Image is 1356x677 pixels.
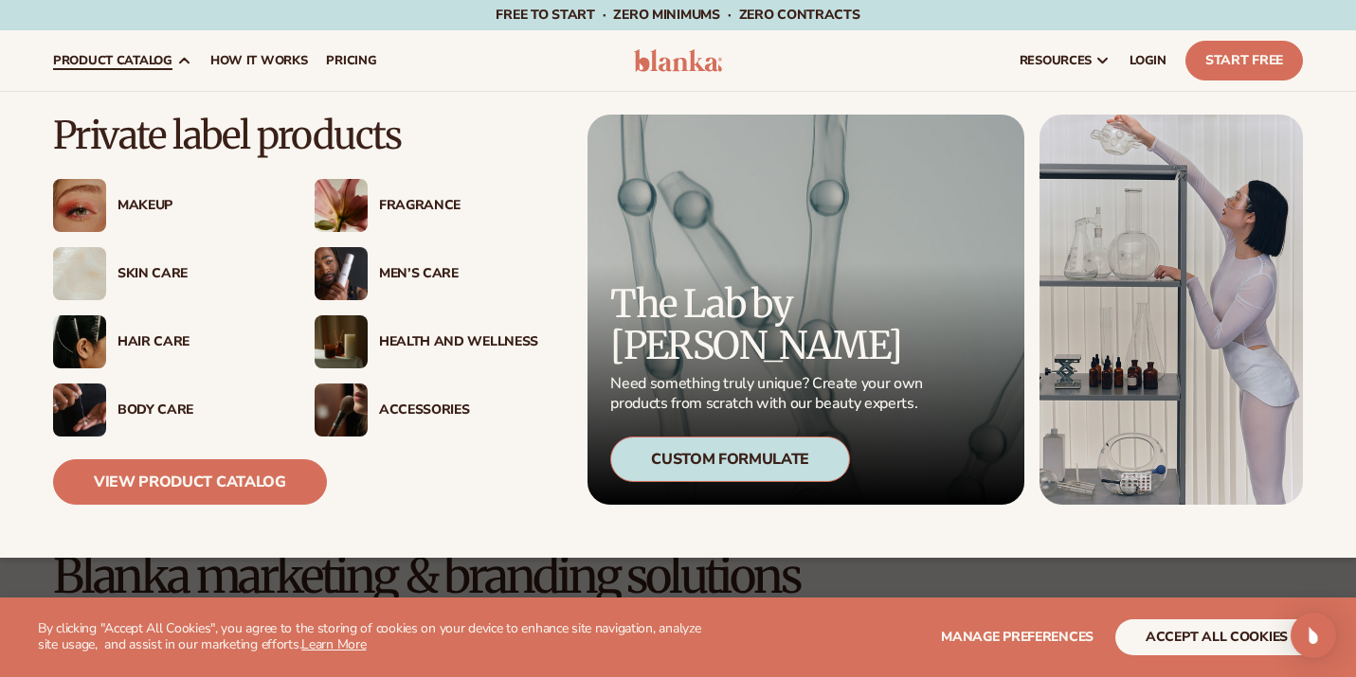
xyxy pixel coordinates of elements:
span: resources [1020,53,1092,68]
p: Need something truly unique? Create your own products from scratch with our beauty experts. [610,374,929,414]
div: Men’s Care [379,266,538,282]
a: Pink blooming flower. Fragrance [315,179,538,232]
img: logo [634,49,723,72]
p: Private label products [53,115,538,156]
a: pricing [316,30,386,91]
a: View Product Catalog [53,459,327,505]
a: Female with makeup brush. Accessories [315,383,538,436]
div: Health And Wellness [379,334,538,350]
div: Accessories [379,402,538,419]
p: The Lab by [PERSON_NAME] [610,283,929,366]
a: Candles and incense on table. Health And Wellness [315,315,538,368]
div: Hair Care [118,334,277,350]
div: Skin Care [118,266,277,282]
button: Manage preferences [941,619,1094,655]
div: Makeup [118,198,277,214]
a: Start Free [1185,41,1303,80]
a: Cream moisturizer swatch. Skin Care [53,247,277,300]
span: LOGIN [1130,53,1166,68]
a: Female hair pulled back with clips. Hair Care [53,315,277,368]
span: Manage preferences [941,628,1094,646]
div: Fragrance [379,198,538,214]
button: accept all cookies [1115,619,1318,655]
span: product catalog [53,53,172,68]
img: Female in lab with equipment. [1040,115,1303,505]
a: Female with glitter eye makeup. Makeup [53,179,277,232]
div: Open Intercom Messenger [1291,613,1336,658]
a: product catalog [44,30,201,91]
p: By clicking "Accept All Cookies", you agree to the storing of cookies on your device to enhance s... [38,621,704,653]
img: Male holding moisturizer bottle. [315,247,368,300]
a: resources [1010,30,1120,91]
img: Male hand applying moisturizer. [53,383,106,436]
span: How It Works [210,53,308,68]
img: Candles and incense on table. [315,315,368,368]
a: LOGIN [1120,30,1176,91]
span: Free to start · ZERO minimums · ZERO contracts [496,6,859,24]
a: How It Works [201,30,317,91]
img: Pink blooming flower. [315,179,368,232]
img: Female hair pulled back with clips. [53,315,106,368]
span: pricing [326,53,376,68]
div: Custom Formulate [610,436,850,482]
img: Cream moisturizer swatch. [53,247,106,300]
a: Male holding moisturizer bottle. Men’s Care [315,247,538,300]
div: Body Care [118,402,277,419]
img: Female with glitter eye makeup. [53,179,106,232]
img: Female with makeup brush. [315,383,368,436]
a: Male hand applying moisturizer. Body Care [53,383,277,436]
a: Microscopic product formula. The Lab by [PERSON_NAME] Need something truly unique? Create your ow... [588,115,1024,505]
a: Learn More [301,635,366,653]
